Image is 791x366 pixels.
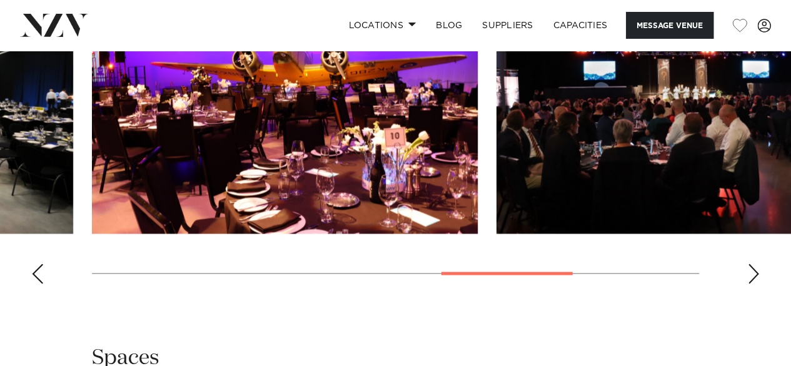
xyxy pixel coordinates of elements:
[626,12,713,39] button: Message Venue
[543,12,618,39] a: Capacities
[338,12,426,39] a: Locations
[472,12,543,39] a: SUPPLIERS
[426,12,472,39] a: BLOG
[20,14,88,36] img: nzv-logo.png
